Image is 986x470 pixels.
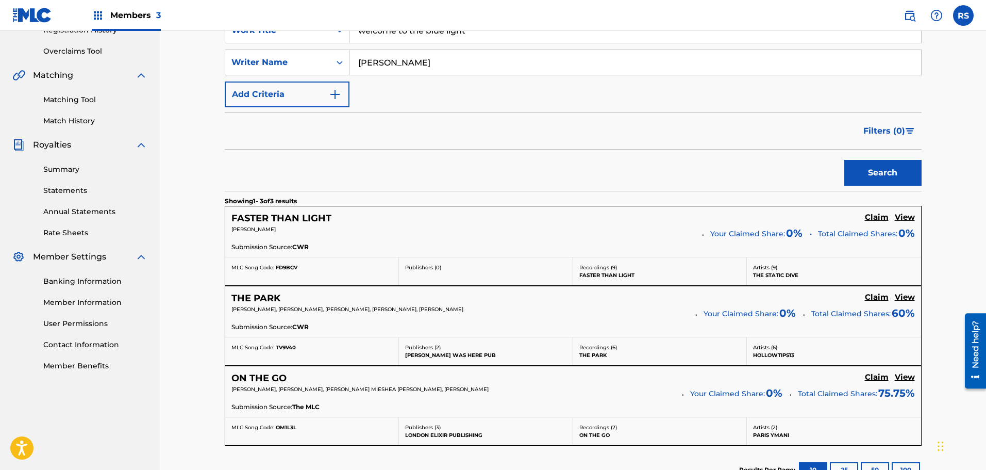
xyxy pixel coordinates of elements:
[766,385,782,401] span: 0 %
[844,160,922,186] button: Search
[43,297,147,308] a: Member Information
[92,9,104,22] img: Top Rightsholders
[895,372,915,382] h5: View
[33,139,71,151] span: Royalties
[12,8,52,23] img: MLC Logo
[33,251,106,263] span: Member Settings
[704,309,778,319] span: Your Claimed Share:
[43,228,147,238] a: Rate Sheets
[579,264,741,271] p: Recordings ( 9 )
[786,225,803,241] span: 0 %
[135,251,147,263] img: expand
[753,264,915,271] p: Artists ( 9 )
[798,389,877,398] span: Total Claimed Shares:
[405,344,566,351] p: Publishers ( 2 )
[906,128,914,134] img: filter
[579,424,741,431] p: Recordings ( 2 )
[43,361,147,371] a: Member Benefits
[753,271,915,279] p: THE STATIC DIVE
[231,402,292,412] span: Submission Source:
[579,344,741,351] p: Recordings ( 6 )
[43,185,147,196] a: Statements
[953,5,974,26] div: User Menu
[405,431,566,439] p: LONDON ELIXIR PUBLISHING
[12,251,25,263] img: Member Settings
[930,9,943,22] img: help
[231,242,292,252] span: Submission Source:
[135,69,147,82] img: expand
[863,125,905,137] span: Filters ( 0 )
[865,213,889,222] h5: Claim
[904,9,916,22] img: search
[690,388,765,399] span: Your Claimed Share:
[753,424,915,431] p: Artists ( 2 )
[43,206,147,217] a: Annual Statements
[329,88,341,101] img: 9d2ae6d4665cec9f34b9.svg
[225,197,297,206] p: Showing 1 - 3 of 3 results
[12,69,25,82] img: Matching
[43,318,147,329] a: User Permissions
[579,271,741,279] p: FASTER THAN LIGHT
[892,305,915,321] span: 60 %
[231,213,331,224] h5: FASTER THAN LIGHT
[43,46,147,57] a: Overclaims Tool
[898,225,915,241] span: 0%
[225,82,349,107] button: Add Criteria
[899,5,920,26] a: Public Search
[811,309,891,318] span: Total Claimed Shares:
[895,213,915,222] h5: View
[753,431,915,439] p: PARIS YMANI
[231,424,274,431] span: MLC Song Code:
[135,139,147,151] img: expand
[895,213,915,224] a: View
[276,344,296,351] span: TV9V40
[926,5,947,26] div: Help
[710,229,785,239] span: Your Claimed Share:
[934,420,986,470] div: Chat Widget
[579,431,741,439] p: ON THE GO
[865,372,889,382] h5: Claim
[895,293,915,302] h5: View
[865,293,889,302] h5: Claim
[938,431,944,462] div: Drag
[276,264,297,271] span: FD9BCV
[231,344,274,351] span: MLC Song Code:
[276,424,296,431] span: OM1L3L
[231,226,276,233] span: [PERSON_NAME]
[43,164,147,175] a: Summary
[231,293,280,304] h5: THE PARK
[895,372,915,384] a: View
[292,242,309,252] span: CWR
[878,385,915,401] span: 75.75 %
[779,305,796,321] span: 0 %
[231,56,324,69] div: Writer Name
[753,351,915,359] p: HOLLOWTIPS13
[231,322,292,332] span: Submission Source:
[43,116,147,126] a: Match History
[857,118,922,144] button: Filters (0)
[33,69,73,82] span: Matching
[156,10,161,20] span: 3
[405,351,566,359] p: [PERSON_NAME] WAS HERE PUB
[231,264,274,271] span: MLC Song Code:
[753,344,915,351] p: Artists ( 6 )
[957,309,986,392] iframe: Resource Center
[43,339,147,350] a: Contact Information
[231,306,463,313] span: [PERSON_NAME], [PERSON_NAME], [PERSON_NAME], [PERSON_NAME], [PERSON_NAME]
[405,264,566,271] p: Publishers ( 0 )
[405,424,566,431] p: Publishers ( 3 )
[895,293,915,304] a: View
[12,139,25,151] img: Royalties
[579,351,741,359] p: THE PARK
[110,9,161,21] span: Members
[43,94,147,105] a: Matching Tool
[231,386,489,393] span: [PERSON_NAME], [PERSON_NAME], [PERSON_NAME] MIESHEA [PERSON_NAME], [PERSON_NAME]
[292,402,320,412] span: The MLC
[43,276,147,287] a: Banking Information
[292,322,309,332] span: CWR
[231,372,287,384] h5: ON THE GO
[225,18,922,191] form: Search Form
[818,229,897,239] span: Total Claimed Shares:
